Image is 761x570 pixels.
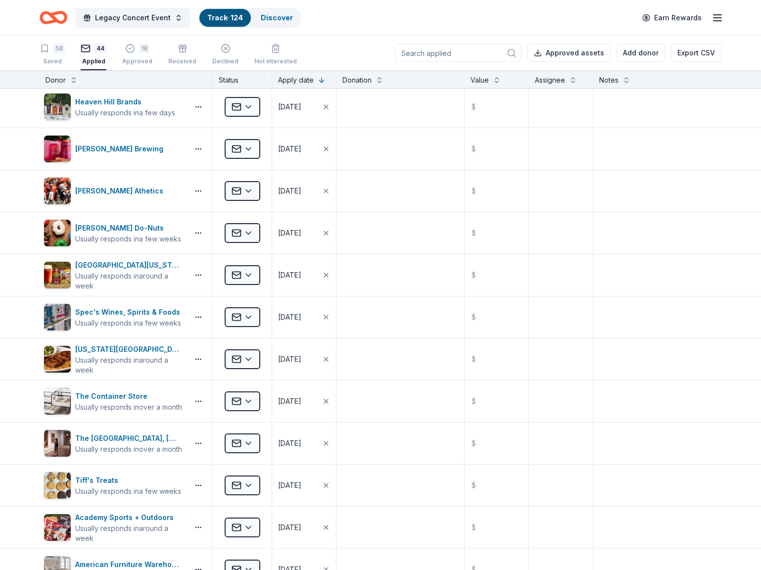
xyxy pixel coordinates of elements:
[44,472,185,499] button: Image for Tiff's TreatsTiff's TreatsUsually responds ina few weeks
[75,318,184,328] div: Usually responds in a few weeks
[278,522,301,533] div: [DATE]
[342,74,372,86] div: Donation
[272,86,336,128] button: [DATE]
[75,523,185,543] div: Usually responds in around a week
[168,57,196,65] div: Received
[75,259,185,271] div: [GEOGRAPHIC_DATA][US_STATE]
[272,507,336,548] button: [DATE]
[75,143,167,155] div: [PERSON_NAME] Brewing
[75,432,185,444] div: The [GEOGRAPHIC_DATA], [GEOGRAPHIC_DATA]
[75,402,182,412] div: Usually responds in over a month
[75,306,184,318] div: Spec's Wines, Spirits & Foods
[44,387,185,415] button: Image for The Container StoreThe Container StoreUsually responds inover a month
[272,380,336,422] button: [DATE]
[471,74,489,86] div: Value
[254,40,297,70] button: Not interested
[75,475,181,486] div: Tiff's Treats
[75,234,181,244] div: Usually responds in a few weeks
[278,395,301,407] div: [DATE]
[212,57,238,65] div: Declined
[75,96,175,108] div: Heaven Hill Brands
[636,9,708,27] a: Earn Rewards
[75,512,185,523] div: Academy Sports + Outdoors
[44,514,71,541] img: Image for Academy Sports + Outdoors
[254,57,297,65] div: Not interested
[278,227,301,239] div: [DATE]
[75,390,182,402] div: The Container Store
[95,12,171,24] span: Legacy Concert Event
[44,259,185,291] button: Image for Sierra Nevada[GEOGRAPHIC_DATA][US_STATE]Usually responds inaround a week
[44,262,71,288] img: Image for Sierra Nevada
[278,143,301,155] div: [DATE]
[617,44,665,62] button: Add donor
[44,93,185,121] button: Image for Heaven Hill BrandsHeaven Hill BrandsUsually responds ina few days
[44,343,185,375] button: Image for Texas Roadhouse[US_STATE][GEOGRAPHIC_DATA]Usually responds inaround a week
[272,128,336,170] button: [DATE]
[278,353,301,365] div: [DATE]
[75,271,185,291] div: Usually responds in around a week
[122,40,152,70] button: 18Approved
[44,512,185,543] button: Image for Academy Sports + OutdoorsAcademy Sports + OutdoorsUsually responds inaround a week
[599,74,618,86] div: Notes
[278,74,314,86] div: Apply date
[75,486,181,496] div: Usually responds in a few weeks
[40,40,65,70] button: 58Saved
[44,430,71,457] img: Image for The Museum of Fine Arts, Houston
[44,472,71,499] img: Image for Tiff's Treats
[44,304,71,331] img: Image for Spec's Wines, Spirits & Foods
[81,57,106,65] div: Applied
[75,355,185,375] div: Usually responds in around a week
[212,40,238,70] button: Declined
[272,212,336,254] button: [DATE]
[272,170,336,212] button: [DATE]
[44,178,71,204] img: Image for Sam Houston Athetics
[139,44,149,53] div: 18
[213,70,272,88] div: Status
[75,444,185,454] div: Usually responds in over a month
[40,6,67,29] a: Home
[44,136,71,162] img: Image for Karbach Brewing
[75,108,175,118] div: Usually responds in a few days
[40,57,65,65] div: Saved
[272,254,336,296] button: [DATE]
[278,311,301,323] div: [DATE]
[278,479,301,491] div: [DATE]
[44,135,185,163] button: Image for Karbach Brewing[PERSON_NAME] Brewing
[53,44,65,53] div: 58
[46,74,66,86] div: Donor
[278,185,301,197] div: [DATE]
[44,346,71,373] img: Image for Texas Roadhouse
[44,94,71,120] img: Image for Heaven Hill Brands
[278,101,301,113] div: [DATE]
[207,13,243,22] a: Track· 124
[272,465,336,506] button: [DATE]
[198,8,302,28] button: Track· 124Discover
[44,220,71,246] img: Image for Shipley Do-Nuts
[168,40,196,70] button: Received
[75,222,181,234] div: [PERSON_NAME] Do-Nuts
[527,44,611,62] button: Approved assets
[75,343,185,355] div: [US_STATE][GEOGRAPHIC_DATA]
[535,74,565,86] div: Assignee
[272,296,336,338] button: [DATE]
[671,44,721,62] button: Export CSV
[122,57,152,65] div: Approved
[44,303,185,331] button: Image for Spec's Wines, Spirits & FoodsSpec's Wines, Spirits & FoodsUsually responds ina few weeks
[44,388,71,415] img: Image for The Container Store
[44,219,185,247] button: Image for Shipley Do-Nuts[PERSON_NAME] Do-NutsUsually responds ina few weeks
[81,40,106,70] button: 44Applied
[75,185,167,197] div: [PERSON_NAME] Athetics
[278,269,301,281] div: [DATE]
[44,177,185,205] button: Image for Sam Houston Athetics[PERSON_NAME] Athetics
[261,13,293,22] a: Discover
[95,44,106,53] div: 44
[44,429,185,457] button: Image for The Museum of Fine Arts, HoustonThe [GEOGRAPHIC_DATA], [GEOGRAPHIC_DATA]Usually respond...
[272,423,336,464] button: [DATE]
[395,44,522,62] input: Search applied
[75,8,190,28] button: Legacy Concert Event
[272,338,336,380] button: [DATE]
[278,437,301,449] div: [DATE]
